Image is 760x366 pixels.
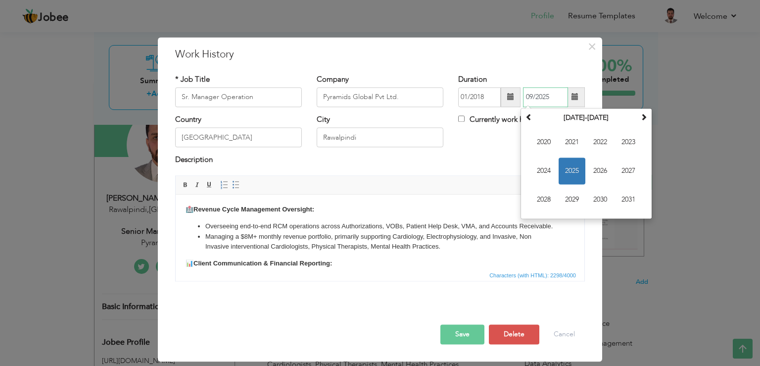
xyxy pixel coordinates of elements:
[559,157,585,184] span: 2025
[489,324,539,344] button: Delete
[535,110,638,125] th: Select Decade
[584,39,600,54] button: Close
[231,179,241,190] a: Insert/Remove Bulleted List
[587,186,614,213] span: 2030
[180,179,191,190] a: Bold
[544,324,585,344] button: Cancel
[559,186,585,213] span: 2029
[440,324,484,344] button: Save
[18,65,156,72] strong: Client Communication & Financial Reporting:
[530,157,557,184] span: 2024
[219,179,230,190] a: Insert/Remove Numbered List
[530,186,557,213] span: 2028
[523,87,568,107] input: Present
[458,115,465,122] input: Currently work here
[175,47,585,62] h3: Work History
[615,129,642,156] span: 2023
[588,38,596,55] span: ×
[176,195,584,269] iframe: Rich Text Editor, workEditor
[175,74,210,85] label: * Job Title
[30,37,379,58] li: Managing a $8M+ monthly revenue portfolio, primarily supporting Cardiology, Electrophysiology, an...
[587,129,614,156] span: 2022
[587,157,614,184] span: 2026
[487,271,579,280] div: Statistics
[192,179,203,190] a: Italic
[458,114,534,125] label: Currently work here
[204,179,215,190] a: Underline
[317,114,330,125] label: City
[18,11,139,18] strong: Revenue Cycle Management Oversight:
[458,74,487,85] label: Duration
[458,87,501,107] input: From
[559,129,585,156] span: 2021
[175,155,213,165] label: Description
[317,74,349,85] label: Company
[615,157,642,184] span: 2027
[30,27,379,37] li: Overseeing end-to-end RCM operations across Authorizations, VOBs, Patient Help Desk, VMA, and Acc...
[525,113,532,120] span: Previous Decade
[615,186,642,213] span: 2031
[530,129,557,156] span: 2020
[487,271,578,280] span: Characters (with HTML): 2298/4000
[175,114,201,125] label: Country
[640,113,647,120] span: Next Decade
